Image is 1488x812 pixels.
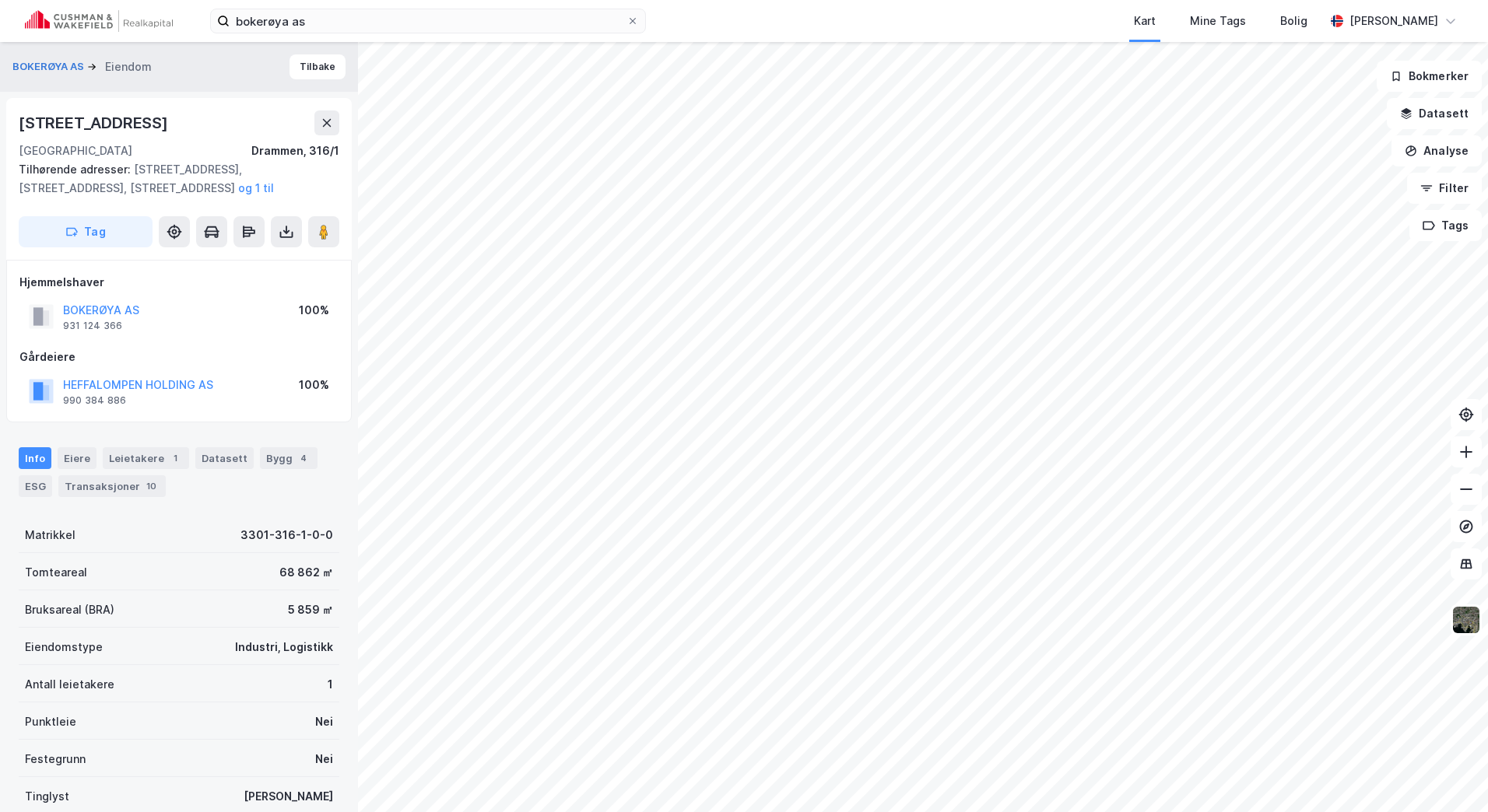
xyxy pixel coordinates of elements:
[19,216,153,247] button: Tag
[290,54,346,79] button: Tilbake
[1410,737,1488,812] div: Kontrollprogram for chat
[279,563,333,582] div: 68 862 ㎡
[1451,605,1481,635] img: 9k=
[1377,61,1482,92] button: Bokmerker
[288,600,333,619] div: 5 859 ㎡
[105,58,152,76] div: Eiendom
[315,712,333,731] div: Nei
[19,110,171,135] div: [STREET_ADDRESS]
[195,447,254,469] div: Datasett
[244,787,333,806] div: [PERSON_NAME]
[58,447,97,469] div: Eiere
[1387,98,1482,129] button: Datasett
[1410,737,1488,812] iframe: Chat Widget
[240,526,333,544] div: 3301-316-1-0-0
[63,320,122,332] div: 931 124 366
[25,600,114,619] div: Bruksareal (BRA)
[19,160,327,198] div: [STREET_ADDRESS], [STREET_ADDRESS], [STREET_ADDRESS]
[19,475,52,497] div: ESG
[1280,12,1307,30] div: Bolig
[296,450,311,466] div: 4
[251,142,339,160] div: Drammen, 316/1
[167,450,183,466] div: 1
[25,638,103,656] div: Eiendomstype
[1190,12,1246,30] div: Mine Tags
[328,675,333,694] div: 1
[25,675,114,694] div: Antall leietakere
[25,10,173,32] img: cushman-wakefield-realkapital-logo.202ea83816669bd177139c58696a8fa1.svg
[25,712,76,731] div: Punktleie
[63,394,126,407] div: 990 384 886
[1391,135,1482,166] button: Analyse
[19,447,51,469] div: Info
[1134,12,1156,30] div: Kart
[299,301,329,320] div: 100%
[19,273,339,292] div: Hjemmelshaver
[19,142,132,160] div: [GEOGRAPHIC_DATA]
[230,9,626,33] input: Søk på adresse, matrikkel, gårdeiere, leietakere eller personer
[1407,173,1482,204] button: Filter
[1349,12,1438,30] div: [PERSON_NAME]
[19,163,134,176] span: Tilhørende adresser:
[143,478,160,494] div: 10
[19,348,339,366] div: Gårdeiere
[235,638,333,656] div: Industri, Logistikk
[1409,210,1482,241] button: Tags
[25,526,75,544] div: Matrikkel
[103,447,189,469] div: Leietakere
[299,376,329,394] div: 100%
[260,447,318,469] div: Bygg
[25,563,87,582] div: Tomteareal
[25,787,69,806] div: Tinglyst
[315,750,333,768] div: Nei
[12,59,87,75] button: BOKERØYA AS
[58,475,166,497] div: Transaksjoner
[25,750,86,768] div: Festegrunn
